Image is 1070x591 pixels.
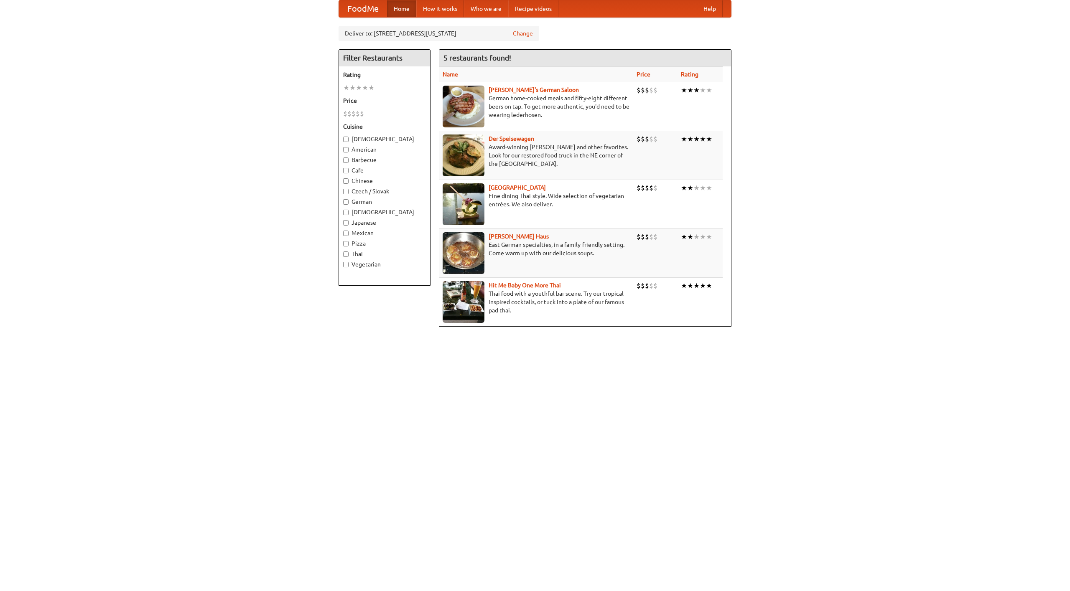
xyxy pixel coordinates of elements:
li: $ [653,134,657,144]
li: $ [637,183,641,193]
li: $ [645,86,649,95]
li: $ [641,232,645,241]
li: $ [653,86,657,95]
h5: Price [343,96,426,105]
li: $ [637,232,641,241]
li: $ [343,109,347,118]
li: $ [653,183,657,193]
li: ★ [368,83,374,92]
b: [GEOGRAPHIC_DATA] [489,184,546,191]
label: Japanese [343,218,426,227]
img: satay.jpg [443,183,484,225]
a: Recipe videos [508,0,558,17]
li: $ [653,281,657,290]
li: ★ [687,183,693,193]
li: ★ [681,86,687,95]
h4: Filter Restaurants [339,50,430,66]
input: [DEMOGRAPHIC_DATA] [343,210,349,215]
img: speisewagen.jpg [443,134,484,176]
li: ★ [681,281,687,290]
li: ★ [693,134,700,144]
li: ★ [700,134,706,144]
a: Help [697,0,723,17]
label: [DEMOGRAPHIC_DATA] [343,208,426,216]
a: Rating [681,71,698,78]
li: ★ [706,281,712,290]
input: [DEMOGRAPHIC_DATA] [343,137,349,142]
input: Barbecue [343,157,349,163]
li: $ [649,134,653,144]
input: Mexican [343,231,349,236]
li: ★ [687,281,693,290]
img: kohlhaus.jpg [443,232,484,274]
h5: Cuisine [343,122,426,131]
li: ★ [693,183,700,193]
li: ★ [349,83,356,92]
p: German home-cooked meals and fifty-eight different beers on tap. To get more authentic, you'd nee... [443,94,630,119]
a: How it works [416,0,464,17]
label: Thai [343,250,426,258]
li: ★ [706,183,712,193]
li: ★ [681,232,687,241]
li: ★ [362,83,368,92]
ng-pluralize: 5 restaurants found! [443,54,511,62]
h5: Rating [343,71,426,79]
li: ★ [681,183,687,193]
li: ★ [693,281,700,290]
li: $ [360,109,364,118]
b: Hit Me Baby One More Thai [489,282,561,289]
li: $ [645,134,649,144]
input: Pizza [343,241,349,246]
p: Thai food with a youthful bar scene. Try our tropical inspired cocktails, or tuck into a plate of... [443,289,630,315]
li: ★ [681,134,687,144]
input: Czech / Slovak [343,189,349,194]
li: $ [641,134,645,144]
li: $ [352,109,356,118]
li: ★ [700,232,706,241]
label: Vegetarian [343,260,426,269]
label: Barbecue [343,156,426,164]
input: Thai [343,251,349,257]
li: ★ [706,86,712,95]
li: $ [347,109,352,118]
input: Cafe [343,168,349,173]
label: Chinese [343,177,426,185]
li: ★ [356,83,362,92]
li: ★ [700,183,706,193]
li: $ [641,281,645,290]
input: Chinese [343,178,349,184]
a: Price [637,71,650,78]
a: Name [443,71,458,78]
li: ★ [706,134,712,144]
li: $ [356,109,360,118]
a: Der Speisewagen [489,135,534,142]
a: Who we are [464,0,508,17]
a: [PERSON_NAME] Haus [489,233,549,240]
input: Vegetarian [343,262,349,267]
li: $ [641,86,645,95]
li: $ [637,281,641,290]
li: $ [649,281,653,290]
p: Fine dining Thai-style. Wide selection of vegetarian entrées. We also deliver. [443,192,630,208]
li: $ [649,183,653,193]
li: $ [649,86,653,95]
label: [DEMOGRAPHIC_DATA] [343,135,426,143]
label: Pizza [343,239,426,248]
li: ★ [700,281,706,290]
a: [PERSON_NAME]'s German Saloon [489,86,579,93]
li: $ [649,232,653,241]
li: ★ [706,232,712,241]
label: American [343,145,426,154]
img: esthers.jpg [443,86,484,127]
li: $ [645,232,649,241]
label: German [343,198,426,206]
img: babythai.jpg [443,281,484,323]
li: $ [653,232,657,241]
li: $ [645,183,649,193]
li: ★ [687,134,693,144]
p: Award-winning [PERSON_NAME] and other favorites. Look for our restored food truck in the NE corne... [443,143,630,168]
input: German [343,199,349,205]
